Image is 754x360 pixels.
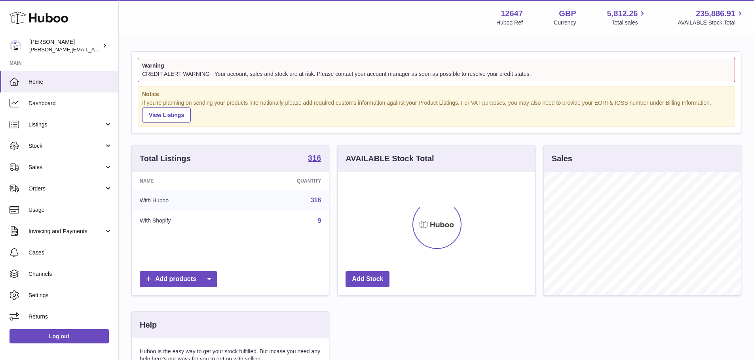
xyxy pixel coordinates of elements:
[142,70,731,78] div: CREDIT ALERT WARNING - Your account, sales and stock are at risk. Please contact your account man...
[28,78,112,86] span: Home
[678,8,745,26] a: 235,886.91 AVAILABLE Stock Total
[142,90,731,98] strong: Notice
[28,142,104,150] span: Stock
[238,172,329,190] th: Quantity
[308,154,321,162] strong: 316
[132,211,238,231] td: With Shopify
[696,8,735,19] span: 235,886.91
[559,8,576,19] strong: GBP
[29,46,201,53] span: [PERSON_NAME][EMAIL_ADDRESS][PERSON_NAME][DOMAIN_NAME]
[28,164,104,171] span: Sales
[9,40,21,52] img: peter@pinter.co.uk
[612,19,647,26] span: Total sales
[317,217,321,224] a: 9
[308,154,321,164] a: 316
[607,8,638,19] span: 5,812.26
[9,329,109,343] a: Log out
[607,8,647,26] a: 5,812.26 Total sales
[346,153,434,164] h3: AVAILABLE Stock Total
[678,19,745,26] span: AVAILABLE Stock Total
[501,8,523,19] strong: 12647
[142,62,731,70] strong: Warning
[552,153,572,164] h3: Sales
[28,292,112,299] span: Settings
[142,99,731,123] div: If you're planning on sending your products internationally please add required customs informati...
[132,172,238,190] th: Name
[28,270,112,278] span: Channels
[346,271,389,287] a: Add Stock
[28,313,112,320] span: Returns
[28,249,112,256] span: Cases
[140,320,157,330] h3: Help
[28,100,112,107] span: Dashboard
[140,271,217,287] a: Add products
[28,206,112,214] span: Usage
[311,197,321,204] a: 316
[140,153,191,164] h3: Total Listings
[132,190,238,211] td: With Huboo
[28,121,104,128] span: Listings
[28,228,104,235] span: Invoicing and Payments
[29,38,101,53] div: [PERSON_NAME]
[28,185,104,192] span: Orders
[554,19,576,26] div: Currency
[496,19,523,26] div: Huboo Ref
[142,107,191,123] a: View Listings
